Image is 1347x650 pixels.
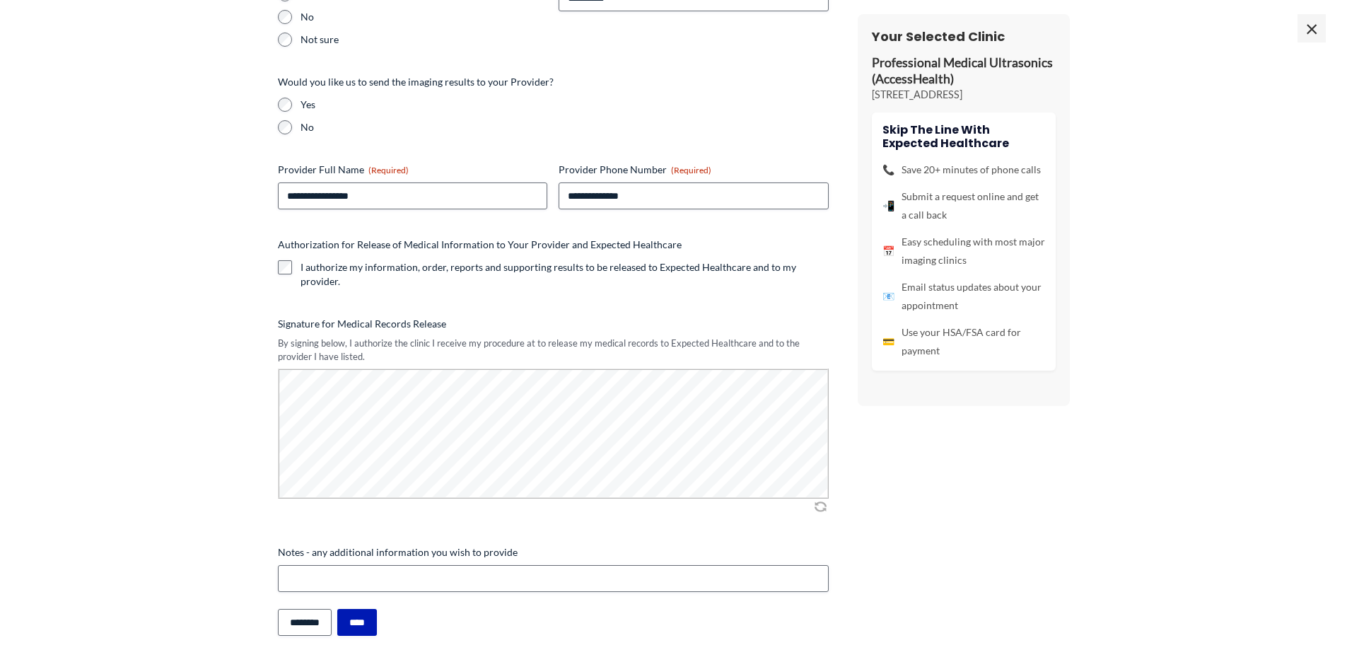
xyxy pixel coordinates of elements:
[872,55,1056,88] p: Professional Medical Ultrasonics (AccessHealth)
[882,242,894,260] span: 📅
[882,161,1045,179] li: Save 20+ minutes of phone calls
[301,33,548,47] label: Not sure
[368,165,409,175] span: (Required)
[671,165,711,175] span: (Required)
[278,545,829,559] label: Notes - any additional information you wish to provide
[301,98,829,112] label: Yes
[872,28,1056,45] h3: Your Selected Clinic
[882,123,1045,150] h4: Skip the line with Expected Healthcare
[559,163,829,177] label: Provider Phone Number
[872,88,1056,102] p: [STREET_ADDRESS]
[882,161,894,179] span: 📞
[812,499,829,513] img: Clear Signature
[882,197,894,215] span: 📲
[1298,14,1326,42] span: ×
[301,10,548,24] label: No
[278,337,829,363] div: By signing below, I authorize the clinic I receive my procedure at to release my medical records ...
[278,75,554,89] legend: Would you like us to send the imaging results to your Provider?
[882,187,1045,224] li: Submit a request online and get a call back
[278,317,829,331] label: Signature for Medical Records Release
[301,260,829,289] label: I authorize my information, order, reports and supporting results to be released to Expected Heal...
[301,120,829,134] label: No
[882,323,1045,360] li: Use your HSA/FSA card for payment
[278,163,548,177] label: Provider Full Name
[882,233,1045,269] li: Easy scheduling with most major imaging clinics
[278,238,682,252] legend: Authorization for Release of Medical Information to Your Provider and Expected Healthcare
[882,332,894,351] span: 💳
[882,287,894,306] span: 📧
[882,278,1045,315] li: Email status updates about your appointment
